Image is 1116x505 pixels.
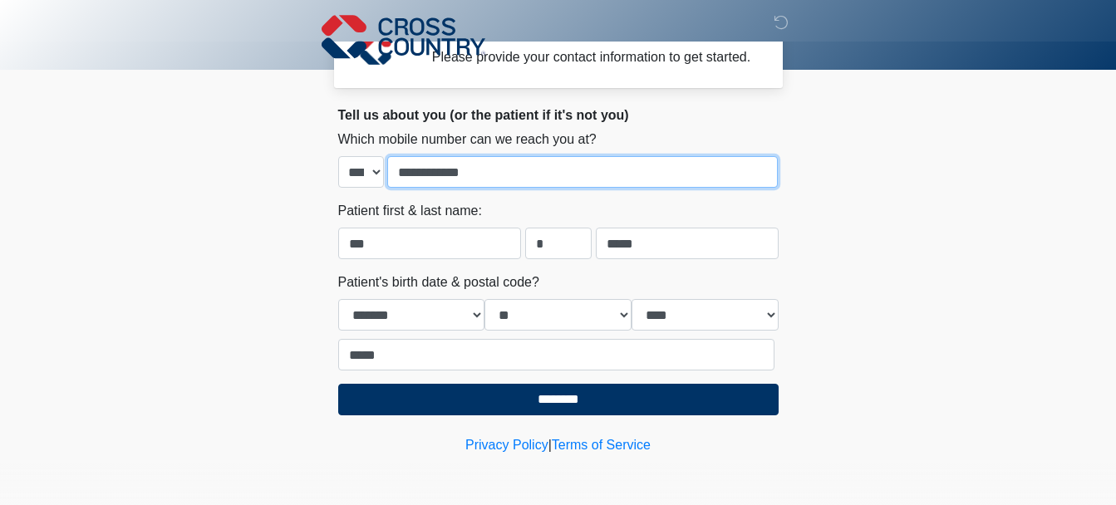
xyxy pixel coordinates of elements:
h2: Tell us about you (or the patient if it's not you) [338,107,779,123]
label: Patient first & last name: [338,201,482,221]
img: Cross Country Logo [322,12,486,61]
a: Terms of Service [552,438,651,452]
label: Patient's birth date & postal code? [338,272,539,292]
label: Which mobile number can we reach you at? [338,130,597,150]
a: Privacy Policy [465,438,548,452]
a: | [548,438,552,452]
